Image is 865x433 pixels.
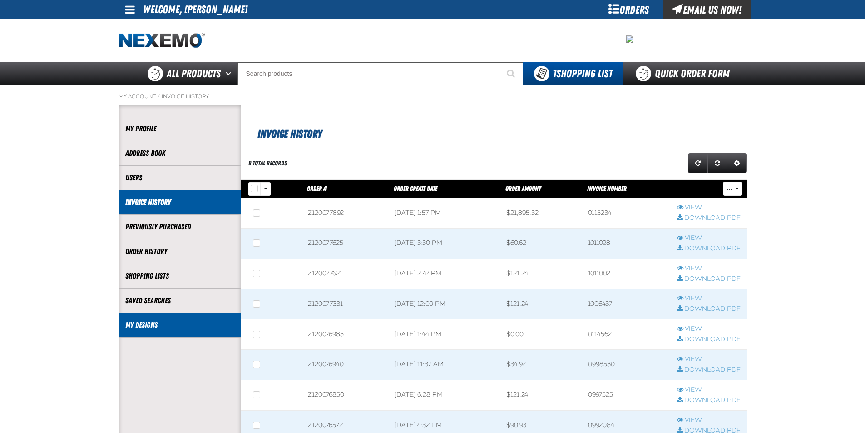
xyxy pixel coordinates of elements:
input: Search [237,62,523,85]
span: All Products [167,65,221,82]
td: [DATE] 1:44 PM [388,319,500,350]
a: View row action [677,355,741,364]
td: Z120077625 [302,228,388,259]
td: Z120077892 [302,198,388,229]
a: Quick Order Form [623,62,746,85]
a: View row action [677,294,741,303]
a: View row action [677,234,741,243]
nav: Breadcrumbs [119,93,747,100]
img: bcb0fb6b68f42f21e2a78dd92242ad83.jpeg [626,35,633,43]
a: View row action [677,204,741,212]
button: Rows selection options [260,182,271,196]
strong: 1 [553,67,556,80]
td: $21,895.32 [500,198,582,229]
a: Download PDF row action [677,244,741,253]
a: Download PDF row action [677,305,741,314]
span: / [157,93,160,100]
a: My Profile [125,124,234,134]
a: Expand or Collapse Grid Settings [727,153,747,173]
a: Download PDF row action [677,396,741,405]
a: Order # [307,185,327,192]
a: My Account [119,93,156,100]
a: Saved Searches [125,295,234,306]
span: ... [727,187,732,192]
a: Invoice Number [587,185,627,192]
a: Previously Purchased [125,222,234,232]
a: Reset grid action [707,153,727,173]
span: Invoice History [257,128,322,140]
a: Refresh grid action [688,153,708,173]
td: 0997525 [582,380,671,410]
span: Shopping List [553,67,613,80]
th: Row actions [671,180,747,198]
div: 8 total records [248,159,287,168]
td: Z120077621 [302,259,388,289]
td: [DATE] 12:09 PM [388,289,500,319]
td: [DATE] 1:57 PM [388,198,500,229]
td: [DATE] 2:47 PM [388,259,500,289]
td: $121.24 [500,380,582,410]
td: Z120076985 [302,319,388,350]
a: My Designs [125,320,234,330]
a: Download PDF row action [677,366,741,374]
td: [DATE] 11:37 AM [388,350,500,380]
a: View row action [677,325,741,333]
a: Download PDF row action [677,214,741,223]
a: Shopping Lists [125,271,234,281]
td: $0.00 [500,319,582,350]
td: 0114562 [582,319,671,350]
button: Open All Products pages [222,62,237,85]
td: 1006437 [582,289,671,319]
a: Users [125,173,234,183]
a: Home [119,33,205,49]
td: $121.24 [500,259,582,289]
button: Start Searching [500,62,523,85]
a: Address Book [125,148,234,159]
td: Z120076850 [302,380,388,410]
td: 1011028 [582,228,671,259]
td: 0998530 [582,350,671,380]
a: View row action [677,416,741,425]
a: Download PDF row action [677,335,741,344]
a: View row action [677,264,741,273]
img: Nexemo logo [119,33,205,49]
a: Invoice History [162,93,209,100]
a: View row action [677,386,741,394]
td: $34.92 [500,350,582,380]
td: Z120076940 [302,350,388,380]
td: 1011002 [582,259,671,289]
a: Order History [125,246,234,257]
a: Invoice History [125,197,234,208]
td: 0115234 [582,198,671,229]
td: $60.62 [500,228,582,259]
a: Order Create Date [394,185,437,192]
td: Z120077331 [302,289,388,319]
td: $121.24 [500,289,582,319]
td: [DATE] 6:28 PM [388,380,500,410]
a: Order Amount [505,185,541,192]
td: [DATE] 3:30 PM [388,228,500,259]
button: You have 1 Shopping List. Open to view details [523,62,623,85]
button: Mass Actions [723,182,742,195]
a: Download PDF row action [677,275,741,284]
